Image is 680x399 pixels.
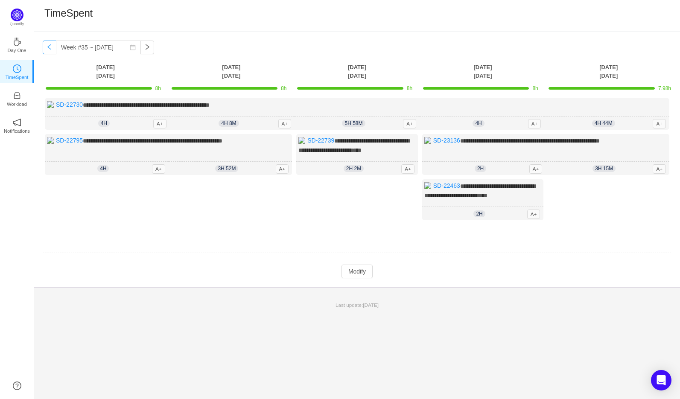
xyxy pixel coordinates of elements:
[407,85,412,91] span: 8h
[651,370,671,390] div: Open Intercom Messenger
[13,118,21,127] i: icon: notification
[219,120,239,127] span: 4h 8m
[473,210,485,217] span: 2h
[4,127,30,135] p: Notifications
[13,121,21,129] a: icon: notificationNotifications
[13,67,21,76] a: icon: clock-circleTimeSpent
[527,210,540,219] span: A+
[13,38,21,46] i: icon: coffee
[98,120,110,127] span: 4h
[281,85,286,91] span: 8h
[475,165,486,172] span: 2h
[363,302,379,308] span: [DATE]
[43,63,169,80] th: [DATE] [DATE]
[420,63,546,80] th: [DATE] [DATE]
[13,64,21,73] i: icon: clock-circle
[344,165,364,172] span: 2h 2m
[424,182,431,189] img: 11605
[341,265,373,278] button: Modify
[47,101,54,108] img: 11605
[342,120,365,127] span: 5h 58m
[592,120,615,127] span: 4h 44m
[7,100,27,108] p: Workload
[56,101,83,108] a: SD-22730
[658,85,671,91] span: 7.98h
[140,41,154,54] button: icon: right
[546,63,671,80] th: [DATE] [DATE]
[532,85,538,91] span: 8h
[13,40,21,49] a: icon: coffeeDay One
[47,137,54,144] img: 11605
[43,41,56,54] button: icon: left
[169,63,295,80] th: [DATE] [DATE]
[653,164,666,174] span: A+
[153,119,166,128] span: A+
[307,137,334,144] a: SD-22739
[130,44,136,50] i: icon: calendar
[336,302,379,308] span: Last update:
[528,119,541,128] span: A+
[215,165,238,172] span: 3h 52m
[653,119,666,128] span: A+
[401,164,414,174] span: A+
[152,164,165,174] span: A+
[11,9,23,21] img: Quantify
[56,137,83,144] a: SD-22795
[298,137,305,144] img: 11605
[433,182,460,189] a: SD-22463
[294,63,420,80] th: [DATE] [DATE]
[6,73,29,81] p: TimeSpent
[433,137,460,144] a: SD-23136
[13,91,21,100] i: icon: inbox
[13,94,21,102] a: icon: inboxWorkload
[10,21,24,27] p: Quantify
[13,382,21,390] a: icon: question-circle
[56,41,141,54] input: Select a week
[473,120,484,127] span: 4h
[155,85,161,91] span: 8h
[592,165,616,172] span: 3h 15m
[529,164,543,174] span: A+
[44,7,93,20] h1: TimeSpent
[276,164,289,174] span: A+
[424,137,431,144] img: 11605
[278,119,292,128] span: A+
[403,119,416,128] span: A+
[97,165,109,172] span: 4h
[7,47,26,54] p: Day One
